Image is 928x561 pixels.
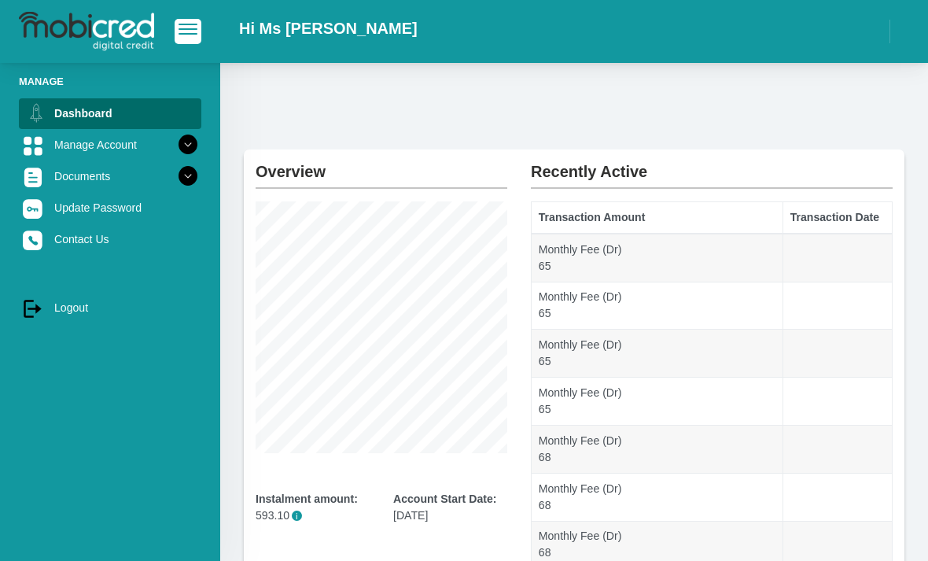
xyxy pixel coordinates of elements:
a: Documents [19,161,201,191]
a: Dashboard [19,98,201,128]
img: logo-mobicred.svg [19,12,154,51]
td: Monthly Fee (Dr) 68 [532,425,783,473]
li: Manage [19,74,201,89]
a: Logout [19,293,201,323]
td: Monthly Fee (Dr) 65 [532,330,783,378]
th: Transaction Date [783,202,892,234]
h2: Recently Active [531,149,893,181]
th: Transaction Amount [532,202,783,234]
td: Monthly Fee (Dr) 65 [532,234,783,282]
a: Manage Account [19,130,201,160]
span: i [292,511,302,521]
a: Update Password [19,193,201,223]
b: Account Start Date: [393,493,496,505]
b: Instalment amount: [256,493,358,505]
td: Monthly Fee (Dr) 65 [532,378,783,426]
h2: Overview [256,149,507,181]
div: [DATE] [393,491,507,524]
a: Contact Us [19,224,201,254]
td: Monthly Fee (Dr) 65 [532,282,783,330]
td: Monthly Fee (Dr) 68 [532,473,783,521]
p: 593.10 [256,507,370,524]
h2: Hi Ms [PERSON_NAME] [239,19,418,38]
